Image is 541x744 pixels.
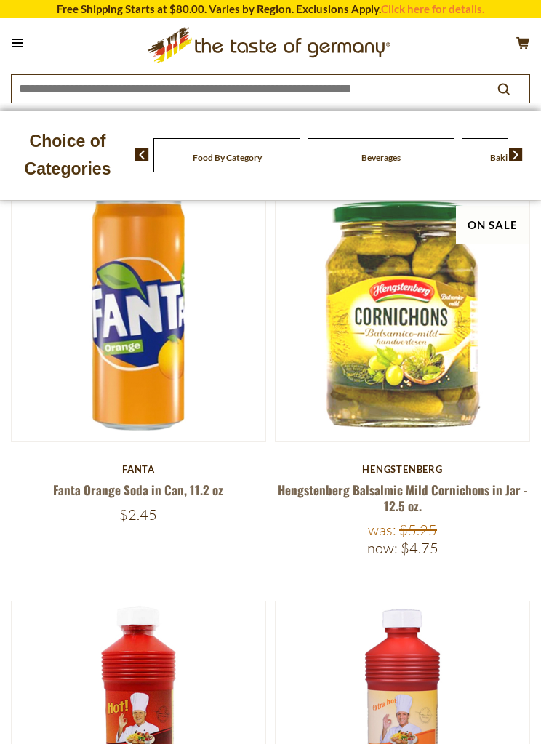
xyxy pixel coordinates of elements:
div: On Sale [456,206,529,244]
img: previous arrow [135,148,149,161]
a: Beverages [361,152,401,163]
img: next arrow [509,148,523,161]
div: Fanta [11,463,266,475]
span: $2.45 [119,505,157,524]
a: Click here for details. [381,2,484,15]
a: Fanta Orange Soda in Can, 11.2 oz [53,481,223,499]
label: Now: [367,539,398,557]
a: Food By Category [193,152,262,163]
a: Hengstenberg Balsalmic Mild Cornichons in Jar - 12.5 oz. [278,481,528,514]
img: Hengstenberg Balsalmic Mild Cornichons in Jar - 12.5 oz. [276,188,529,441]
img: Fanta Orange Soda in Can, 11.2 oz [12,188,265,441]
label: Was: [368,521,396,539]
div: Hengstenberg [275,463,530,475]
span: $5.25 [399,521,437,539]
span: $4.75 [401,539,438,557]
